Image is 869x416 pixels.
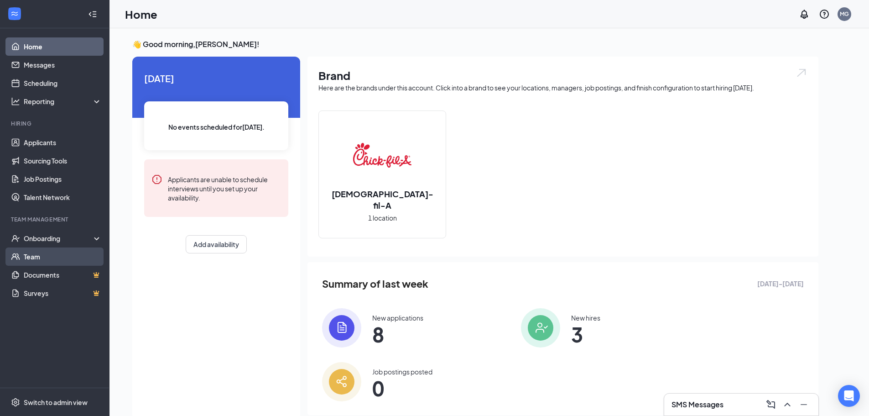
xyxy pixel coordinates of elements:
h1: Brand [318,68,807,83]
img: icon [322,362,361,401]
h3: SMS Messages [671,400,723,410]
div: Switch to admin view [24,398,88,407]
img: icon [521,308,560,348]
span: 8 [372,326,423,342]
a: Team [24,247,102,266]
h2: [DEMOGRAPHIC_DATA]-fil-A [319,188,446,211]
div: Job postings posted [372,367,432,376]
svg: Settings [11,398,20,407]
a: Talent Network [24,188,102,206]
h1: Home [125,6,157,22]
svg: UserCheck [11,234,20,243]
button: Minimize [796,397,811,412]
span: [DATE] - [DATE] [757,279,804,289]
svg: Error [151,174,162,185]
a: Sourcing Tools [24,152,102,170]
img: open.6027fd2a22e1237b5b06.svg [796,68,807,78]
svg: Collapse [88,10,97,19]
div: Hiring [11,120,100,127]
span: 1 location [368,213,397,223]
span: No events scheduled for [DATE] . [168,122,265,132]
h3: 👋 Good morning, [PERSON_NAME] ! [132,39,818,49]
div: Open Intercom Messenger [838,385,860,407]
span: 0 [372,380,432,396]
a: Home [24,37,102,56]
svg: Minimize [798,399,809,410]
img: icon [322,308,361,348]
img: Chick-fil-A [353,126,411,184]
span: Summary of last week [322,276,428,292]
button: ComposeMessage [764,397,778,412]
span: [DATE] [144,71,288,85]
div: Reporting [24,97,102,106]
svg: Analysis [11,97,20,106]
div: New applications [372,313,423,322]
a: Messages [24,56,102,74]
svg: QuestionInfo [819,9,830,20]
div: Onboarding [24,234,94,243]
svg: ComposeMessage [765,399,776,410]
a: Job Postings [24,170,102,188]
div: Applicants are unable to schedule interviews until you set up your availability. [168,174,281,202]
svg: WorkstreamLogo [10,9,19,18]
div: New hires [571,313,600,322]
button: Add availability [186,235,247,253]
svg: ChevronUp [782,399,793,410]
button: ChevronUp [780,397,795,412]
svg: Notifications [799,9,810,20]
a: DocumentsCrown [24,266,102,284]
div: Team Management [11,216,100,223]
a: SurveysCrown [24,284,102,302]
a: Scheduling [24,74,102,92]
span: 3 [571,326,600,342]
a: Applicants [24,133,102,152]
div: MG [840,10,849,18]
div: Here are the brands under this account. Click into a brand to see your locations, managers, job p... [318,83,807,92]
